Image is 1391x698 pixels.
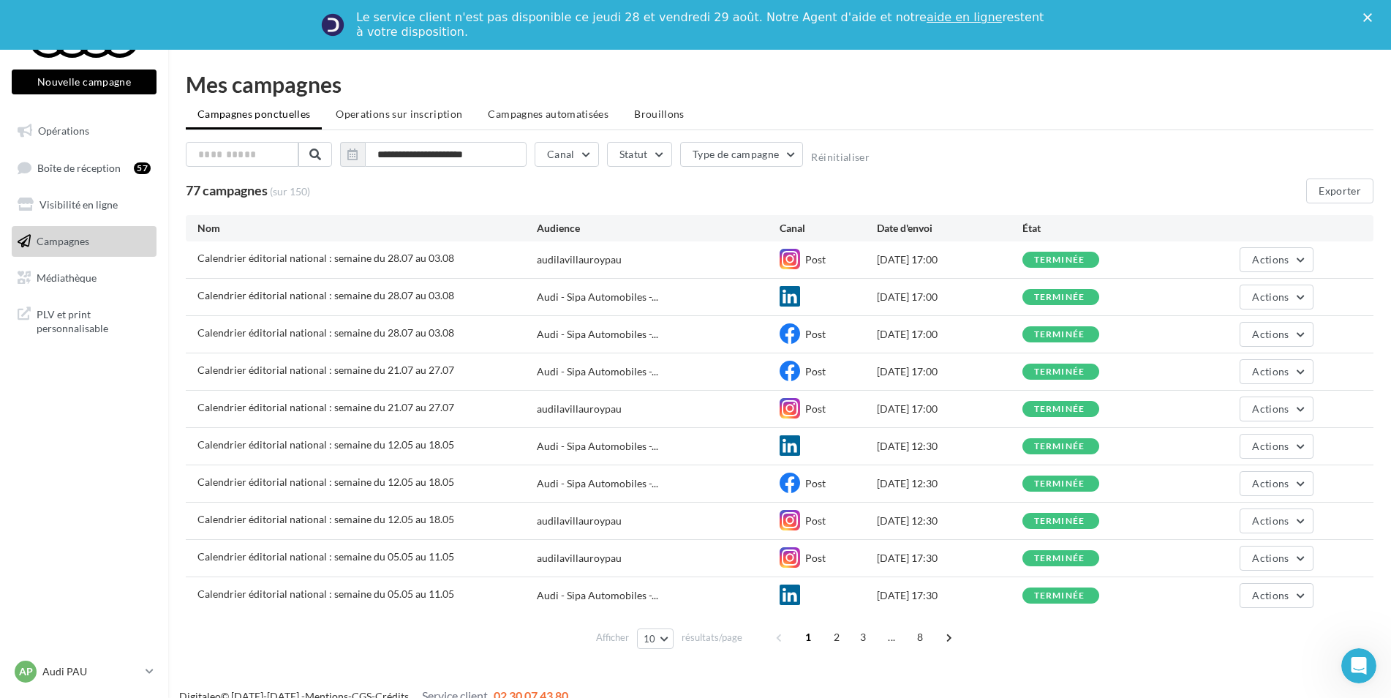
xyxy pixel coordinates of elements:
[537,290,658,304] span: Audi - Sipa Automobiles -...
[1022,221,1168,236] div: État
[805,253,826,266] span: Post
[908,626,932,649] span: 8
[1306,179,1373,203] button: Exporter
[637,628,674,649] button: 10
[537,514,622,528] div: audilavillauroypau
[1252,365,1289,378] span: Actions
[1252,440,1289,452] span: Actions
[1252,477,1289,489] span: Actions
[811,151,870,163] button: Réinitialiser
[197,438,454,451] span: Calendrier éditorial national : semaine du 12.05 au 18.05
[537,327,658,342] span: Audi - Sipa Automobiles -...
[851,626,875,649] span: 3
[805,514,826,527] span: Post
[37,235,89,247] span: Campagnes
[1252,253,1289,266] span: Actions
[197,289,454,301] span: Calendrier éditorial national : semaine du 28.07 au 03.08
[1034,293,1085,302] div: terminée
[1034,442,1085,451] div: terminée
[9,189,159,220] a: Visibilité en ligne
[1034,255,1085,265] div: terminée
[37,271,97,283] span: Médiathèque
[197,550,454,563] span: Calendrier éditorial national : semaine du 05.05 au 11.05
[197,401,454,413] span: Calendrier éditorial national : semaine du 21.07 au 27.07
[1252,402,1289,415] span: Actions
[877,551,1022,566] div: [DATE] 17:30
[805,552,826,564] span: Post
[877,588,1022,603] div: [DATE] 17:30
[877,252,1022,267] div: [DATE] 17:00
[9,116,159,146] a: Opérations
[1034,330,1085,339] div: terminée
[537,402,622,416] div: audilavillauroypau
[825,626,848,649] span: 2
[1341,648,1376,683] iframe: Intercom live chat
[634,108,685,120] span: Brouillons
[1034,479,1085,489] div: terminée
[1252,290,1289,303] span: Actions
[607,142,672,167] button: Statut
[197,476,454,488] span: Calendrier éditorial national : semaine du 12.05 au 18.05
[805,402,826,415] span: Post
[1034,554,1085,563] div: terminée
[537,221,780,236] div: Audience
[197,252,454,264] span: Calendrier éditorial national : semaine du 28.07 au 03.08
[270,184,310,199] span: (sur 150)
[1252,552,1289,564] span: Actions
[42,664,140,679] p: Audi PAU
[877,514,1022,528] div: [DATE] 12:30
[336,108,462,120] span: Operations sur inscription
[877,290,1022,304] div: [DATE] 17:00
[537,439,658,454] span: Audi - Sipa Automobiles -...
[1240,434,1313,459] button: Actions
[537,252,622,267] div: audilavillauroypau
[9,263,159,293] a: Médiathèque
[197,221,537,236] div: Nom
[38,124,89,137] span: Opérations
[12,658,157,686] a: AP Audi PAU
[1252,589,1289,601] span: Actions
[682,631,742,645] span: résultats/page
[1034,591,1085,601] div: terminée
[877,364,1022,379] div: [DATE] 17:00
[780,221,877,236] div: Canal
[1034,367,1085,377] div: terminée
[1240,322,1313,347] button: Actions
[1252,328,1289,340] span: Actions
[1240,471,1313,496] button: Actions
[805,477,826,489] span: Post
[877,221,1022,236] div: Date d'envoi
[1240,247,1313,272] button: Actions
[9,299,159,342] a: PLV et print personnalisable
[186,182,268,198] span: 77 campagnes
[197,326,454,339] span: Calendrier éditorial national : semaine du 28.07 au 03.08
[537,588,658,603] span: Audi - Sipa Automobiles -...
[1034,405,1085,414] div: terminée
[488,108,608,120] span: Campagnes automatisées
[1240,359,1313,384] button: Actions
[877,327,1022,342] div: [DATE] 17:00
[197,588,454,600] span: Calendrier éditorial national : semaine du 05.05 au 11.05
[680,142,804,167] button: Type de campagne
[37,161,121,173] span: Boîte de réception
[927,10,1002,24] a: aide en ligne
[796,626,820,649] span: 1
[537,364,658,379] span: Audi - Sipa Automobiles -...
[321,13,344,37] img: Profile image for Service-Client
[1252,514,1289,527] span: Actions
[535,142,599,167] button: Canal
[19,664,33,679] span: AP
[1240,509,1313,533] button: Actions
[596,631,629,645] span: Afficher
[37,304,151,336] span: PLV et print personnalisable
[197,364,454,376] span: Calendrier éditorial national : semaine du 21.07 au 27.07
[356,10,1047,40] div: Le service client n'est pas disponible ce jeudi 28 et vendredi 29 août. Notre Agent d'aide et not...
[877,402,1022,416] div: [DATE] 17:00
[877,476,1022,491] div: [DATE] 12:30
[12,70,157,94] button: Nouvelle campagne
[644,633,656,645] span: 10
[805,365,826,378] span: Post
[186,73,1373,95] div: Mes campagnes
[9,152,159,184] a: Boîte de réception57
[537,551,622,566] div: audilavillauroypau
